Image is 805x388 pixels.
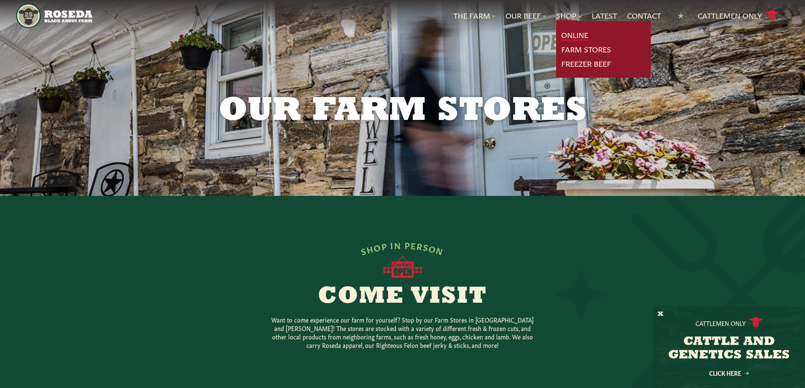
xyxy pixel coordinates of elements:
[698,8,779,23] a: Cattlemen Only
[240,285,565,309] h2: Come Visit
[360,240,445,256] div: SHOP IN PERSON
[691,370,767,376] a: Click Here
[658,310,663,319] button: X
[404,240,411,250] span: P
[592,10,617,21] a: Latest
[394,240,401,250] span: N
[561,30,588,41] a: Online
[267,315,538,349] p: Want to come experience our farm for yourself? Stop by our Farm Stores in [GEOGRAPHIC_DATA] and [...
[360,245,368,256] span: S
[749,317,763,328] img: cattle-icon.svg
[381,241,388,251] span: P
[428,243,438,254] span: O
[505,10,546,21] a: Our Beef
[561,44,611,55] a: Farm Stores
[416,241,424,251] span: R
[556,10,581,21] a: Shop
[390,240,394,250] span: I
[410,240,417,250] span: E
[453,10,495,21] a: The Farm
[663,335,794,362] h3: CATTLE AND GENETICS SALES
[561,58,611,69] a: Freezer Beef
[435,245,445,256] span: N
[627,10,661,21] a: Contact
[366,243,375,254] span: H
[423,241,430,252] span: S
[16,3,92,28] img: https://roseda.com/wp-content/uploads/2021/05/roseda-25-header.png
[373,241,382,252] span: O
[186,95,619,128] h1: Our Farm Stores
[696,319,746,327] p: Cattlemen Only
